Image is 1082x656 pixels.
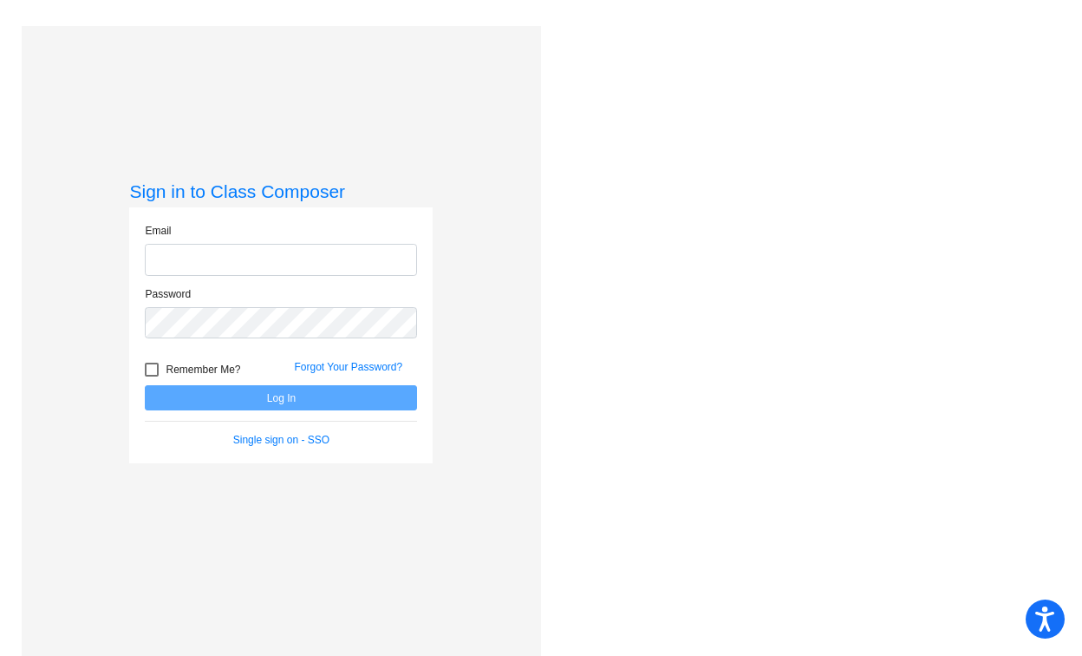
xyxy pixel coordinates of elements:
span: Remember Me? [166,359,240,380]
label: Password [145,286,191,302]
label: Email [145,223,171,239]
h3: Sign in to Class Composer [129,180,433,202]
a: Forgot Your Password? [294,361,402,373]
button: Log In [145,385,417,410]
a: Single sign on - SSO [233,434,329,446]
